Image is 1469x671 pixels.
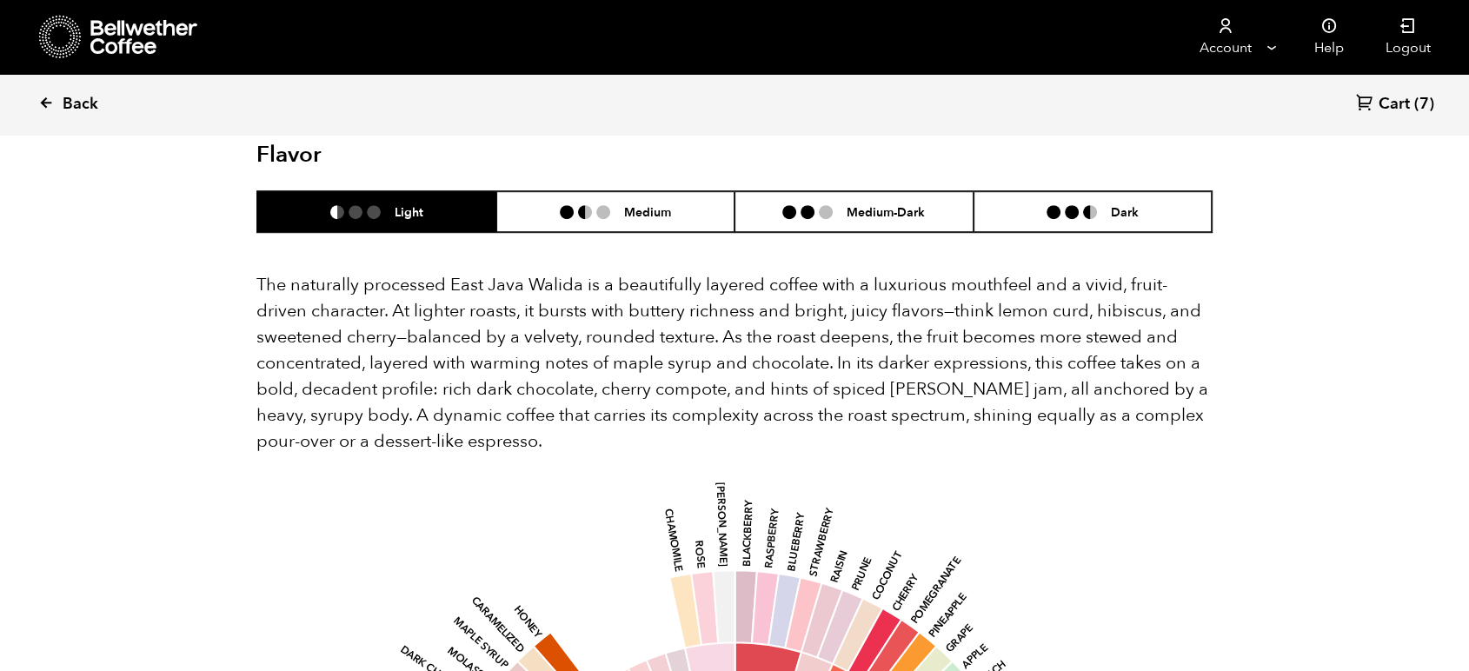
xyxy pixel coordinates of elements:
span: Cart [1379,94,1410,115]
a: Cart (7) [1356,93,1434,116]
h6: Medium-Dark [847,204,925,219]
h6: Dark [1111,204,1139,219]
span: Back [63,94,98,115]
h6: Medium [624,204,671,219]
p: The naturally processed East Java Walida is a beautifully layered coffee with a luxurious mouthfe... [256,272,1213,455]
h2: Flavor [256,142,575,169]
span: (7) [1414,94,1434,115]
h6: Light [395,204,423,219]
